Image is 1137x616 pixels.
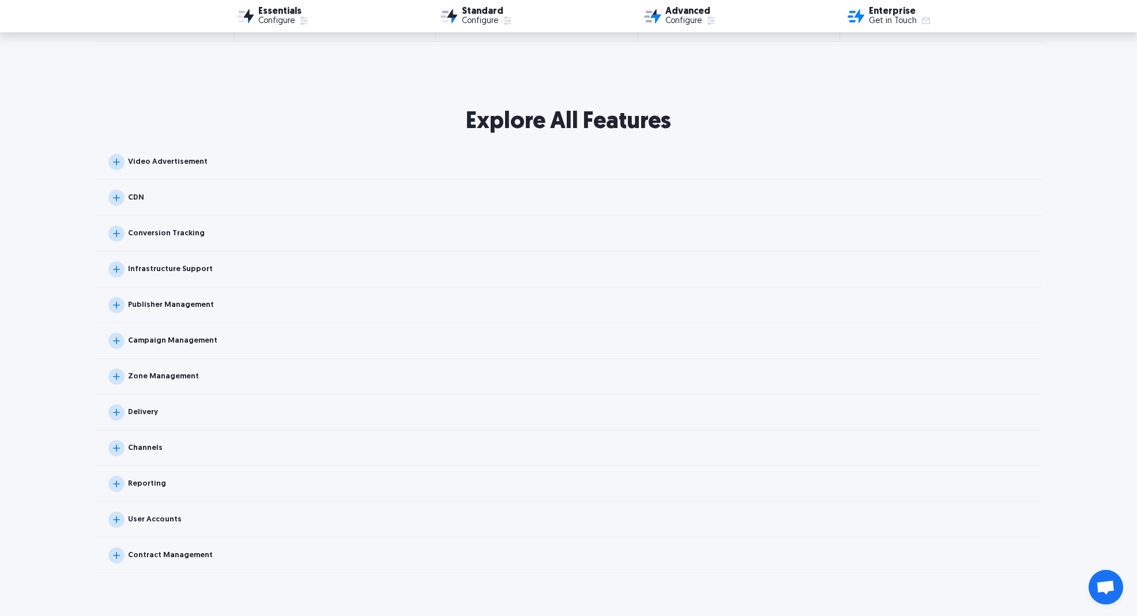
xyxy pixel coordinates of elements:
div: Video Advertisement [128,158,208,166]
div: Delivery [128,408,158,416]
div: Get in Touch [869,17,917,25]
a: Configure [665,16,717,27]
div: Essentials [258,7,310,16]
div: Standard [462,7,513,16]
div: Enterprise [869,7,932,16]
a: Configure [462,16,513,27]
div: Configure [665,17,702,25]
a: Configure [258,16,310,27]
a: Get in Touch [869,16,932,27]
div: Advanced [665,7,717,16]
div: User Accounts [128,516,182,523]
div: Channels [128,444,163,452]
div: Infrastructure Support [128,265,213,273]
div: Contract Management [128,551,213,559]
div: CDN [128,194,144,201]
div: Zone Management [128,373,199,380]
div: Conversion Tracking [128,230,205,237]
div: Configure [258,17,295,25]
div: Open chat [1089,570,1123,604]
div: Configure [462,17,498,25]
div: Publisher Management [128,301,214,309]
div: Campaign Management [128,337,217,344]
div: Reporting [128,480,166,487]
